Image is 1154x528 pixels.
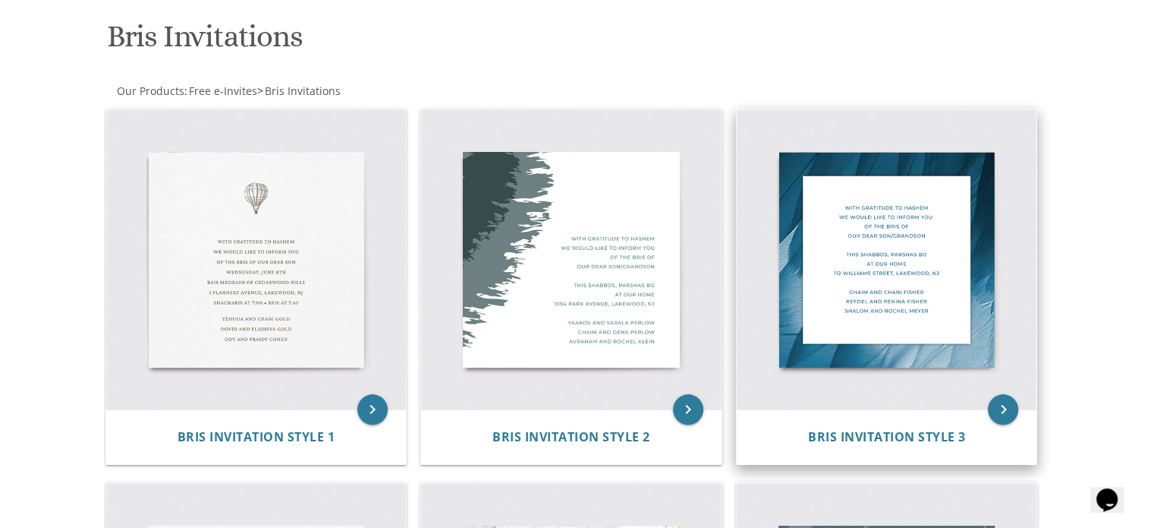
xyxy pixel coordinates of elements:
[115,84,184,98] a: Our Products
[265,84,341,98] span: Bris Invitations
[178,428,335,445] span: Bris Invitation Style 1
[106,109,407,410] img: Bris Invitation Style 1
[492,430,650,444] a: Bris Invitation Style 2
[257,84,341,98] span: >
[737,109,1037,410] img: Bris Invitation Style 3
[104,84,577,99] div: :
[421,109,722,410] img: Bris Invitation Style 2
[178,430,335,444] a: Bris Invitation Style 1
[808,430,966,444] a: Bris Invitation Style 3
[357,394,388,425] a: keyboard_arrow_right
[189,84,257,98] span: Free e-Invites
[988,394,1018,425] a: keyboard_arrow_right
[263,84,341,98] a: Bris Invitations
[808,428,966,445] span: Bris Invitation Style 3
[492,428,650,445] span: Bris Invitation Style 2
[1090,467,1139,513] iframe: chat widget
[673,394,703,425] a: keyboard_arrow_right
[187,84,257,98] a: Free e-Invites
[107,20,726,65] h1: Bris Invitations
